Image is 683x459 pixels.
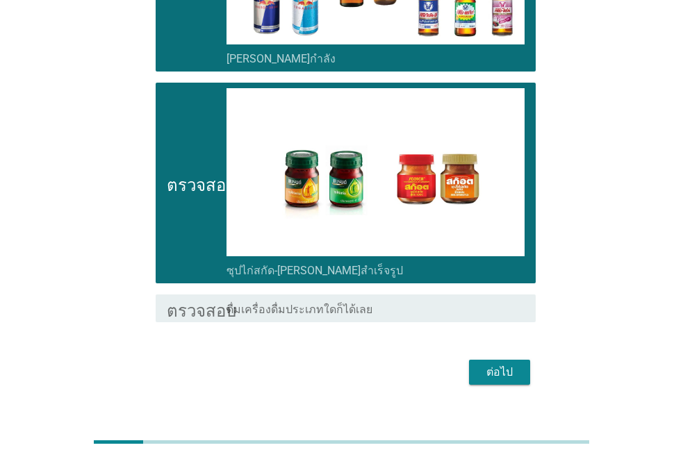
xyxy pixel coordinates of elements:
font: ตรวจสอบ [167,300,236,317]
font: ตรวจสอบ [167,174,236,191]
font: ซุปไก่สกัด-[PERSON_NAME]สำเร็จรูป [227,264,403,277]
font: [PERSON_NAME]กำลัง [227,52,336,65]
button: ต่อไป [469,360,530,385]
font: ต่อไป [486,365,513,378]
font: ดื่มเครื่องดื่มประเภทใดก็ได้เลย [227,303,372,316]
img: 1465d6cd-6a74-4c38-ad22-26f496172317-Slide14.JPG [227,88,525,256]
